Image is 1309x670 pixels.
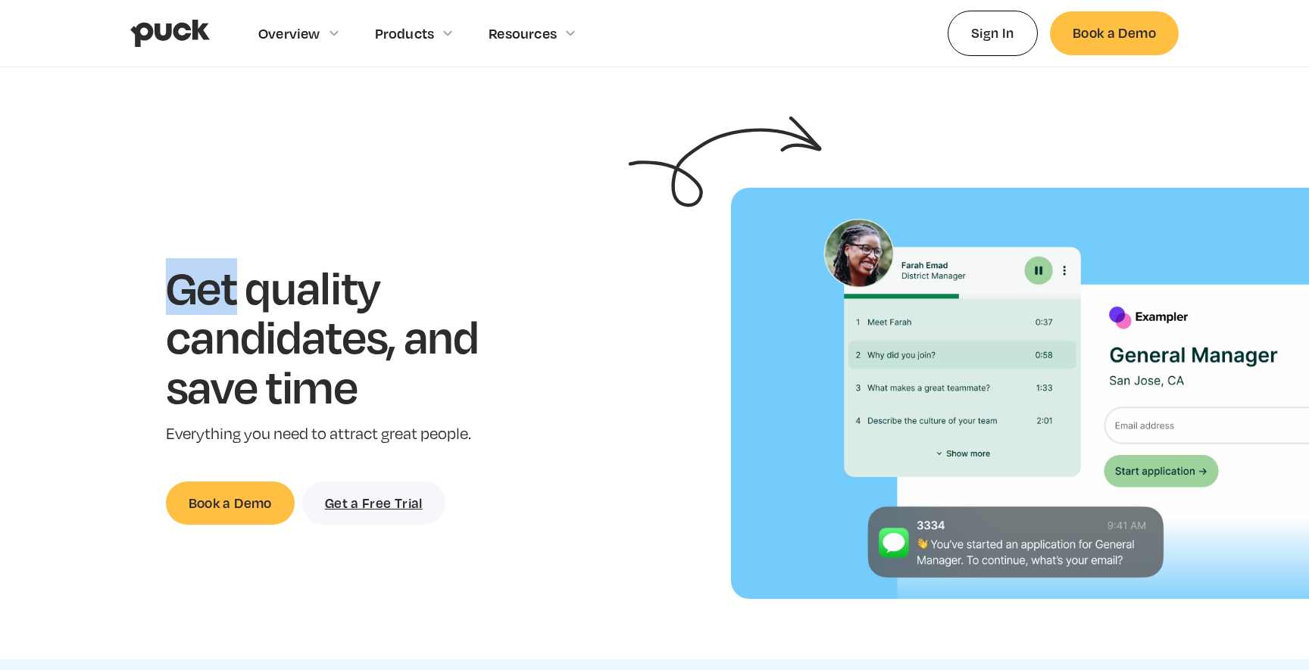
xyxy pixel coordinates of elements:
[375,25,435,42] div: Products
[166,262,526,411] h1: Get quality candidates, and save time
[948,11,1038,55] a: Sign In
[489,25,557,42] div: Resources
[302,481,445,525] a: Get a Free Trial
[166,423,526,445] p: Everything you need to attract great people.
[258,25,320,42] div: Overview
[1050,11,1179,55] a: Book a Demo
[166,481,295,525] a: Book a Demo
